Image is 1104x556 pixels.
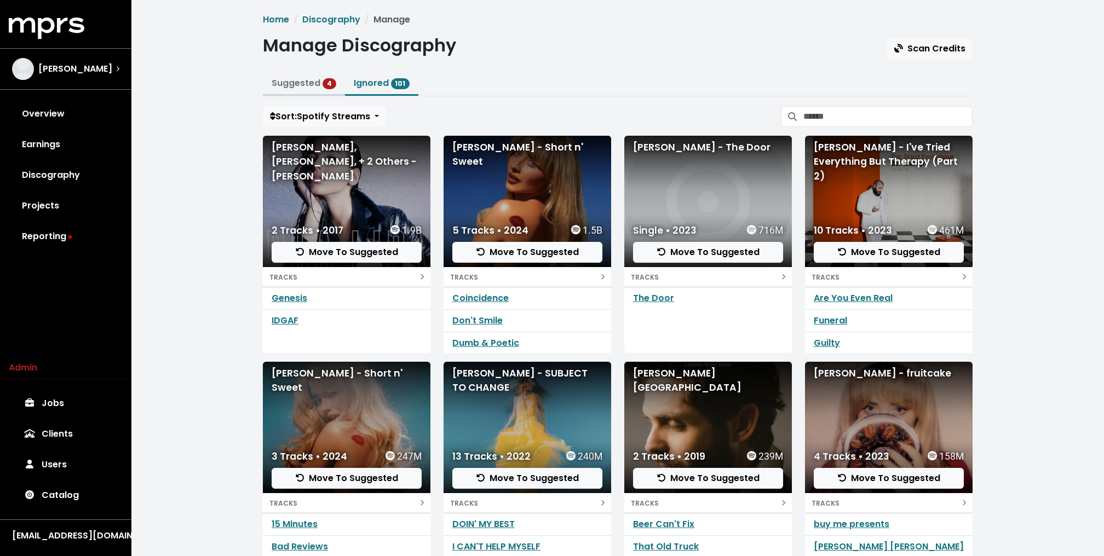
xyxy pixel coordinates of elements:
div: 461M [928,223,964,238]
a: Reporting [9,221,123,252]
button: TRACKS [805,493,973,513]
small: TRACKS [631,273,659,282]
nav: breadcrumb [263,13,973,26]
a: Suggested 4 [272,77,336,89]
span: 101 [391,78,410,89]
small: TRACKS [450,499,478,508]
button: [EMAIL_ADDRESS][DOMAIN_NAME] [9,529,123,543]
div: 10 Tracks • 2023 [814,223,892,238]
div: [EMAIL_ADDRESS][DOMAIN_NAME] [12,529,119,542]
div: [PERSON_NAME][GEOGRAPHIC_DATA] [633,366,783,395]
button: TRACKS [263,493,430,513]
a: I CAN'T HELP MYSELF [452,540,540,553]
a: Earnings [9,129,123,160]
button: Move To Suggested [814,468,964,489]
div: 1.5B [571,223,602,238]
button: TRACKS [444,493,611,513]
a: Jobs [9,388,123,419]
div: Single • 2023 [633,223,697,238]
div: 2 Tracks • 2019 [633,449,705,464]
a: IDGAF [272,314,298,327]
div: 4 Tracks • 2023 [814,449,889,464]
a: Catalog [9,480,123,511]
span: Move To Suggested [838,472,940,484]
a: buy me presents [814,518,889,530]
button: Move To Suggested [633,468,783,489]
div: [PERSON_NAME] - SUBJECT TO CHANGE [452,366,602,395]
small: TRACKS [269,273,297,282]
img: The selected account / producer [12,58,34,80]
span: Move To Suggested [296,246,398,258]
button: TRACKS [624,493,792,513]
a: Projects [9,190,123,221]
button: Move To Suggested [814,242,964,263]
a: Dumb & Poetic [452,337,519,349]
div: 13 Tracks • 2022 [452,449,531,464]
div: [PERSON_NAME], [PERSON_NAME], + 2 Others - [PERSON_NAME] [272,140,422,183]
a: Don't Smile [452,314,503,327]
a: Coincidence [452,292,509,304]
a: Beer Can't Fix [633,518,694,530]
a: DOIN' MY BEST [452,518,515,530]
div: 716M [747,223,783,238]
a: Funeral [814,314,847,327]
span: Move To Suggested [476,472,579,484]
input: Search suggested projects [803,106,973,127]
a: Discography [302,13,360,26]
div: 240M [566,449,602,464]
span: Move To Suggested [657,472,760,484]
div: 5 Tracks • 2024 [452,223,528,238]
a: Clients [9,419,123,449]
div: 158M [928,449,964,464]
span: Sort: Spotify Streams [270,110,370,123]
a: Discography [9,160,123,190]
a: Guilty [814,337,840,349]
span: Move To Suggested [657,246,760,258]
span: Move To Suggested [296,472,398,484]
a: The Door [633,292,674,304]
a: Ignored 101 [354,77,410,89]
div: [PERSON_NAME] - Short n' Sweet [272,366,422,395]
a: That Old Truck [633,540,699,553]
div: [PERSON_NAME] - The Door [633,140,783,154]
span: Scan Credits [894,42,965,55]
li: Manage [360,13,410,26]
button: TRACKS [263,267,430,287]
button: TRACKS [444,267,611,287]
div: 1.9B [390,223,422,238]
a: Genesis [272,292,307,304]
a: 15 Minutes [272,518,318,530]
span: 4 [323,78,336,89]
h1: Manage Discography [263,35,456,56]
div: [PERSON_NAME] - I've Tried Everything But Therapy (Part 2) [814,140,964,183]
a: Users [9,449,123,480]
a: Are You Even Real [814,292,893,304]
button: TRACKS [624,267,792,287]
a: Home [263,13,289,26]
button: Move To Suggested [452,242,602,263]
button: Move To Suggested [272,468,422,489]
button: Move To Suggested [633,242,783,263]
small: TRACKS [450,273,478,282]
button: Move To Suggested [452,468,602,489]
a: Overview [9,99,123,129]
button: Move To Suggested [272,242,422,263]
button: Scan Credits [887,38,973,59]
small: TRACKS [269,499,297,508]
button: Sort:Spotify Streams [263,106,386,127]
span: Move To Suggested [476,246,579,258]
a: mprs logo [9,21,84,34]
small: TRACKS [812,499,840,508]
div: 239M [747,449,783,464]
div: 3 Tracks • 2024 [272,449,347,464]
div: [PERSON_NAME] - Short n' Sweet [452,140,602,169]
span: Move To Suggested [838,246,940,258]
small: TRACKS [631,499,659,508]
span: [PERSON_NAME] [38,62,112,76]
div: 2 Tracks • 2017 [272,223,343,238]
div: [PERSON_NAME] - fruitcake [814,366,964,380]
a: Bad Reviews [272,540,328,553]
button: TRACKS [805,267,973,287]
div: 247M [386,449,422,464]
small: TRACKS [812,273,840,282]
